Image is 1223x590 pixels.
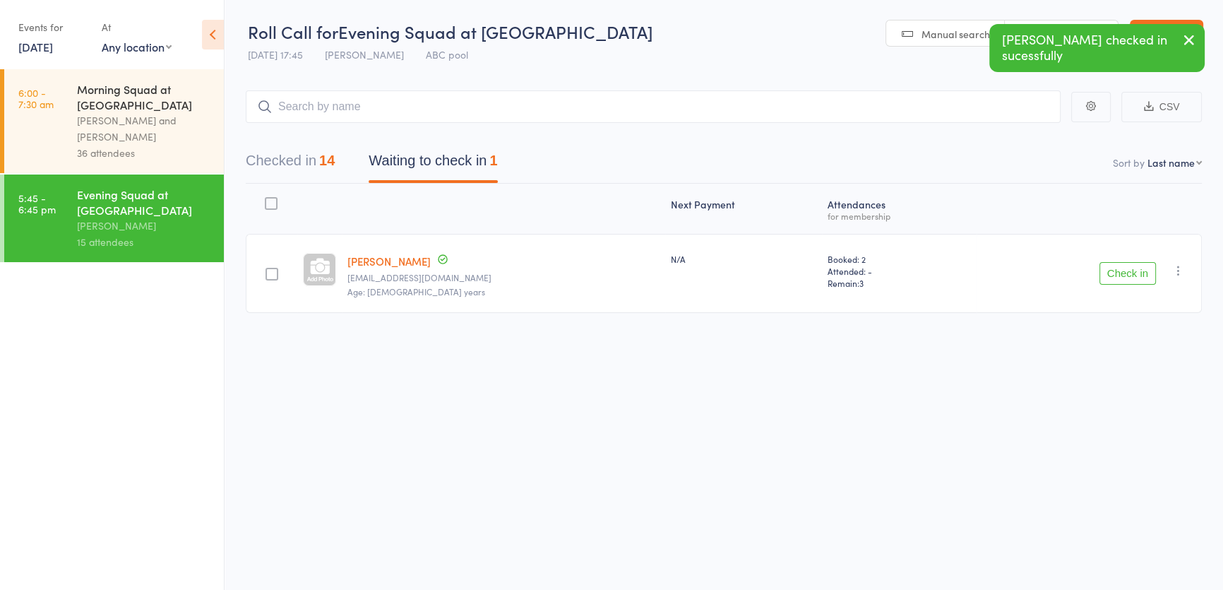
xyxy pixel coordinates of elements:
[77,81,212,112] div: Morning Squad at [GEOGRAPHIC_DATA]
[18,16,88,39] div: Events for
[338,20,653,43] span: Evening Squad at [GEOGRAPHIC_DATA]
[248,20,338,43] span: Roll Call for
[1147,155,1195,170] div: Last name
[828,211,971,220] div: for membership
[248,47,303,61] span: [DATE] 17:45
[1130,20,1203,48] a: Exit roll call
[369,146,497,183] button: Waiting to check in1
[77,112,212,145] div: [PERSON_NAME] and [PERSON_NAME]
[325,47,404,61] span: [PERSON_NAME]
[828,277,971,289] span: Remain:
[828,265,971,277] span: Attended: -
[319,153,335,168] div: 14
[246,90,1061,123] input: Search by name
[18,87,54,110] time: 6:00 - 7:30 am
[77,187,212,218] div: Evening Squad at [GEOGRAPHIC_DATA]
[347,273,660,283] small: sydneythanh@gmail.com
[77,218,212,234] div: [PERSON_NAME]
[426,47,468,61] span: ABC pool
[989,24,1205,72] div: [PERSON_NAME] checked in sucessfully
[347,285,485,297] span: Age: [DEMOGRAPHIC_DATA] years
[671,253,817,265] div: N/A
[4,69,224,173] a: 6:00 -7:30 amMorning Squad at [GEOGRAPHIC_DATA][PERSON_NAME] and [PERSON_NAME]36 attendees
[921,27,990,41] span: Manual search
[1113,155,1145,170] label: Sort by
[18,192,56,215] time: 5:45 - 6:45 pm
[102,39,172,54] div: Any location
[102,16,172,39] div: At
[4,175,224,262] a: 5:45 -6:45 pmEvening Squad at [GEOGRAPHIC_DATA][PERSON_NAME]15 attendees
[828,253,971,265] span: Booked: 2
[489,153,497,168] div: 1
[1099,262,1156,285] button: Check in
[246,146,335,183] button: Checked in14
[1121,92,1202,122] button: CSV
[822,190,977,228] div: Atten­dances
[347,254,431,269] a: [PERSON_NAME]
[18,39,53,54] a: [DATE]
[665,190,823,228] div: Next Payment
[77,145,212,161] div: 36 attendees
[77,234,212,250] div: 15 attendees
[859,277,864,289] span: 3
